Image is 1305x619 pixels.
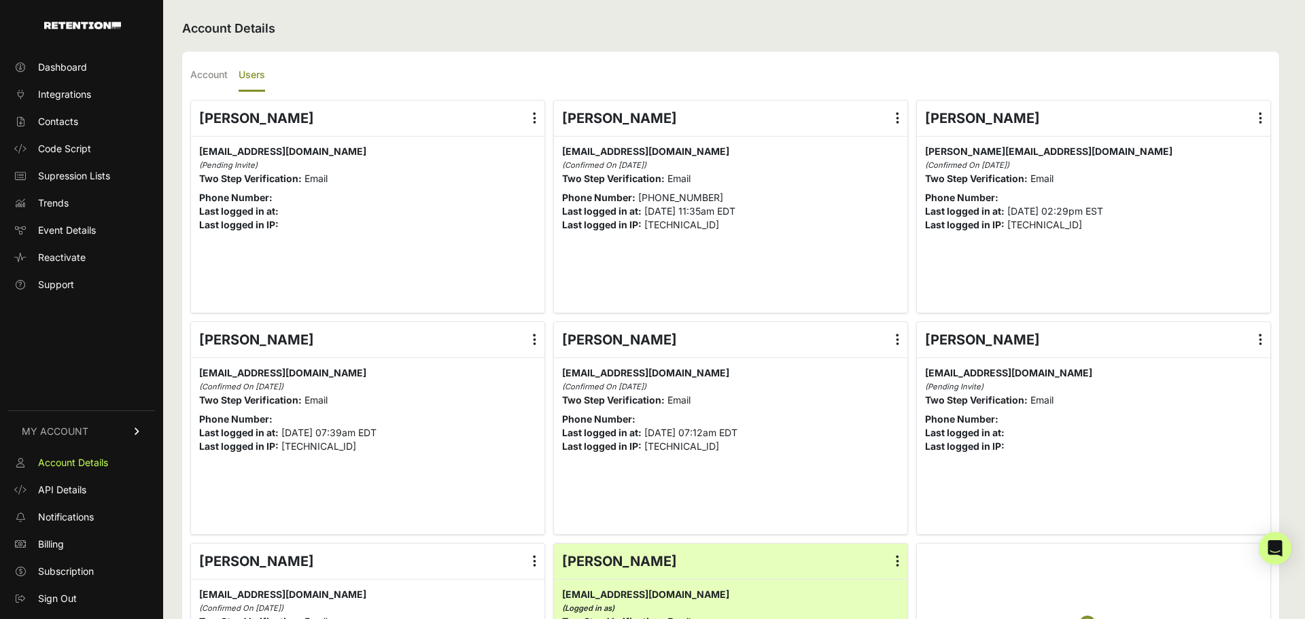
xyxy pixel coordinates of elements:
[925,160,1009,170] i: (Confirmed On [DATE])
[644,219,719,230] span: [TECHNICAL_ID]
[199,394,302,406] strong: Two Step Verification:
[199,145,366,157] span: [EMAIL_ADDRESS][DOMAIN_NAME]
[8,247,155,268] a: Reactivate
[562,367,729,378] span: [EMAIL_ADDRESS][DOMAIN_NAME]
[38,88,91,101] span: Integrations
[1007,205,1103,217] span: [DATE] 02:29pm EST
[8,84,155,105] a: Integrations
[925,367,1092,378] span: [EMAIL_ADDRESS][DOMAIN_NAME]
[38,224,96,237] span: Event Details
[199,603,283,613] i: (Confirmed On [DATE])
[917,101,1270,136] div: [PERSON_NAME]
[199,205,279,217] strong: Last logged in at:
[8,219,155,241] a: Event Details
[199,192,273,203] strong: Phone Number:
[44,22,121,29] img: Retention.com
[199,367,366,378] span: [EMAIL_ADDRESS][DOMAIN_NAME]
[199,382,283,391] i: (Confirmed On [DATE])
[8,56,155,78] a: Dashboard
[38,60,87,74] span: Dashboard
[304,394,328,406] span: Email
[562,394,665,406] strong: Two Step Verification:
[38,251,86,264] span: Reactivate
[199,173,302,184] strong: Two Step Verification:
[562,588,729,600] span: [EMAIL_ADDRESS][DOMAIN_NAME]
[554,322,907,357] div: [PERSON_NAME]
[38,169,110,183] span: Supression Lists
[667,394,691,406] span: Email
[562,173,665,184] strong: Two Step Verification:
[644,205,735,217] span: [DATE] 11:35am EDT
[38,278,74,291] span: Support
[562,160,646,170] i: (Confirmed On [DATE])
[925,394,1028,406] strong: Two Step Verification:
[644,427,737,438] span: [DATE] 07:12am EDT
[8,533,155,555] a: Billing
[562,427,642,438] strong: Last logged in at:
[191,544,544,579] div: [PERSON_NAME]
[38,510,94,524] span: Notifications
[925,145,1172,157] span: [PERSON_NAME][EMAIL_ADDRESS][DOMAIN_NAME]
[925,219,1005,230] strong: Last logged in IP:
[8,452,155,474] a: Account Details
[562,145,729,157] span: [EMAIL_ADDRESS][DOMAIN_NAME]
[199,440,279,452] strong: Last logged in IP:
[925,173,1028,184] strong: Two Step Verification:
[925,440,1005,452] strong: Last logged in IP:
[8,274,155,296] a: Support
[1030,394,1054,406] span: Email
[191,101,544,136] div: [PERSON_NAME]
[38,115,78,128] span: Contacts
[199,219,279,230] strong: Last logged in IP:
[562,219,642,230] strong: Last logged in IP:
[925,205,1005,217] strong: Last logged in at:
[281,427,377,438] span: [DATE] 07:39am EDT
[190,60,228,92] label: Account
[38,456,108,470] span: Account Details
[38,196,69,210] span: Trends
[38,483,86,497] span: API Details
[281,440,356,452] span: [TECHNICAL_ID]
[667,173,691,184] span: Email
[1007,219,1082,230] span: [TECHNICAL_ID]
[925,382,984,391] i: (Pending Invite)
[562,603,614,613] i: (Logged in as)
[554,544,907,579] div: [PERSON_NAME]
[1259,532,1291,565] div: Open Intercom Messenger
[8,111,155,132] a: Contacts
[239,60,265,92] label: Users
[38,537,64,551] span: Billing
[8,588,155,609] a: Sign Out
[38,565,94,578] span: Subscription
[638,192,723,203] span: [PHONE_NUMBER]
[199,427,279,438] strong: Last logged in at:
[8,165,155,187] a: Supression Lists
[8,192,155,214] a: Trends
[8,506,155,528] a: Notifications
[925,192,998,203] strong: Phone Number:
[199,588,366,600] span: [EMAIL_ADDRESS][DOMAIN_NAME]
[8,561,155,582] a: Subscription
[38,592,77,605] span: Sign Out
[22,425,88,438] span: MY ACCOUNT
[8,138,155,160] a: Code Script
[562,205,642,217] strong: Last logged in at:
[917,322,1270,357] div: [PERSON_NAME]
[191,322,544,357] div: [PERSON_NAME]
[644,440,719,452] span: [TECHNICAL_ID]
[925,413,998,425] strong: Phone Number:
[562,382,646,391] i: (Confirmed On [DATE])
[199,160,258,170] i: (Pending Invite)
[1030,173,1054,184] span: Email
[304,173,328,184] span: Email
[182,19,1279,38] h2: Account Details
[38,142,91,156] span: Code Script
[8,410,155,452] a: MY ACCOUNT
[562,440,642,452] strong: Last logged in IP:
[562,192,636,203] strong: Phone Number:
[925,427,1005,438] strong: Last logged in at:
[562,413,636,425] strong: Phone Number:
[8,479,155,501] a: API Details
[199,413,273,425] strong: Phone Number:
[554,101,907,136] div: [PERSON_NAME]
